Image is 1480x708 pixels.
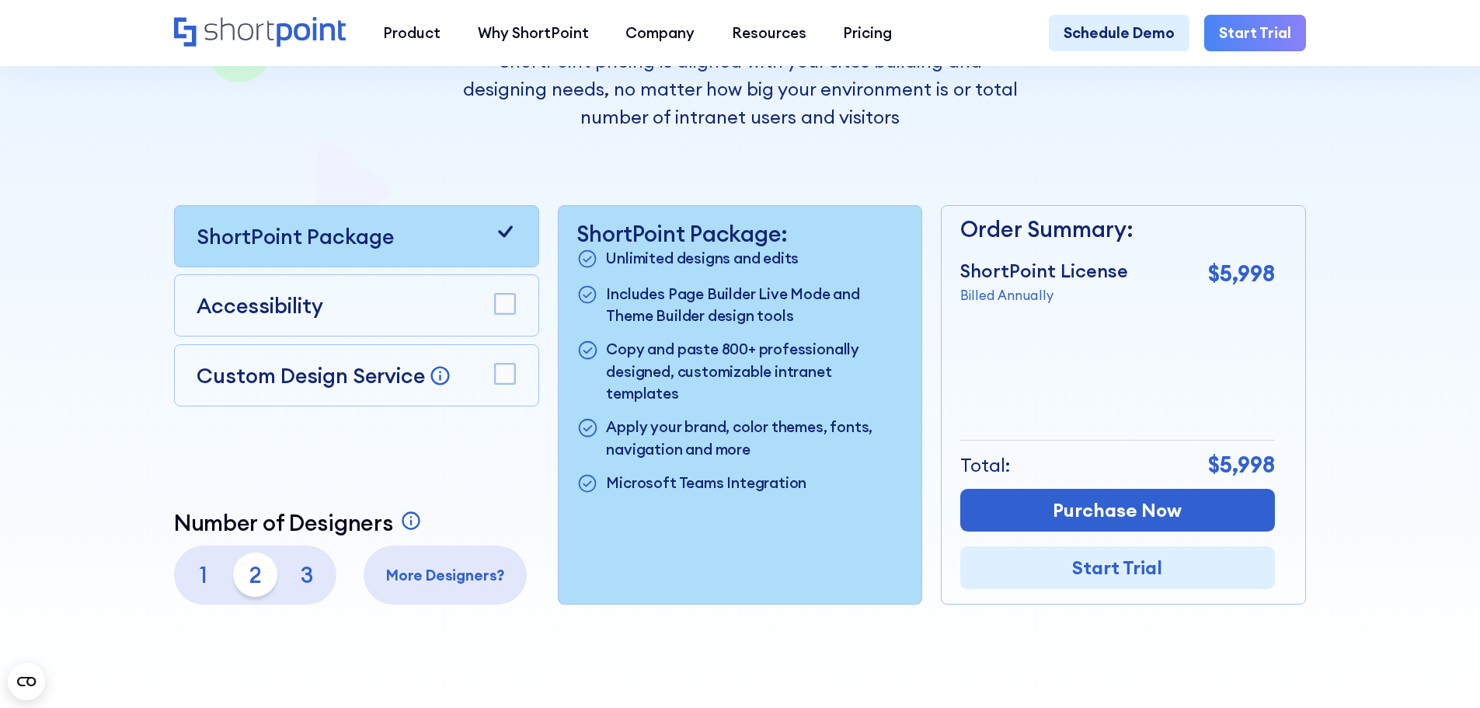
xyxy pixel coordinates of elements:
p: Unlimited designs and edits [606,247,799,272]
a: Why ShortPoint [459,15,608,52]
button: Open CMP widget [8,663,45,700]
a: Start Trial [960,546,1275,589]
p: Billed Annually [960,285,1128,305]
p: Includes Page Builder Live Mode and Theme Builder design tools [606,283,903,327]
a: Product [364,15,459,52]
p: Apply your brand, color themes, fonts, navigation and more [606,416,903,460]
p: ShortPoint Package [197,221,394,252]
div: Product [383,22,441,44]
p: 2 [233,553,277,597]
a: Company [607,15,713,52]
p: $5,998 [1208,448,1275,482]
div: Pricing [843,22,892,44]
a: Resources [713,15,825,52]
p: ShortPoint License [960,257,1128,285]
a: Number of Designers [174,510,427,536]
a: Purchase Now [960,489,1275,532]
p: Copy and paste 800+ professionally designed, customizable intranet templates [606,338,903,405]
p: $5,998 [1208,257,1275,291]
p: ShortPoint Package: [576,221,903,247]
div: Why ShortPoint [478,22,589,44]
p: More Designers? [371,564,520,587]
a: Start Trial [1204,15,1306,52]
p: Custom Design Service [197,362,425,389]
p: Microsoft Teams Integration [606,472,806,497]
p: Accessibility [197,290,323,321]
div: Resources [732,22,806,44]
p: 3 [285,553,329,597]
p: Total: [960,452,1011,480]
a: Home [174,17,346,49]
p: 1 [181,553,225,597]
p: Order Summary: [960,213,1275,246]
iframe: Chat Widget [1200,528,1480,708]
a: Schedule Demo [1049,15,1189,52]
div: Company [625,22,695,44]
p: Number of Designers [174,510,393,536]
p: ShortPoint pricing is aligned with your sites building and designing needs, no matter how big you... [462,47,1017,131]
a: Pricing [825,15,911,52]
